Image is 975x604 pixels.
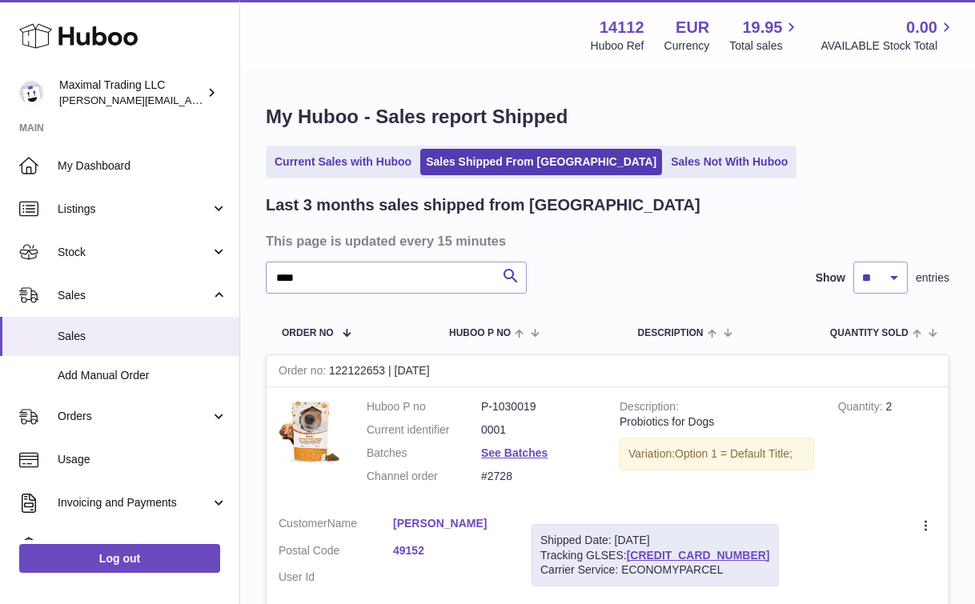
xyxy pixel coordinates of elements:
[58,409,211,424] span: Orders
[664,38,710,54] div: Currency
[637,328,703,338] span: Description
[600,17,644,38] strong: 14112
[58,288,211,303] span: Sales
[58,245,211,260] span: Stock
[279,517,327,530] span: Customer
[816,270,845,286] label: Show
[393,516,508,531] a: [PERSON_NAME]
[540,562,770,578] div: Carrier Service: ECONOMYPARCEL
[367,422,481,438] dt: Current identifier
[58,158,227,174] span: My Dashboard
[821,17,956,54] a: 0.00 AVAILABLE Stock Total
[449,328,511,338] span: Huboo P no
[58,368,227,383] span: Add Manual Order
[59,78,203,108] div: Maximal Trading LLC
[540,533,770,548] div: Shipped Date: [DATE]
[481,422,596,438] dd: 0001
[906,17,937,38] span: 0.00
[532,524,779,587] div: Tracking GLSES:
[279,399,343,463] img: ProbioticsInfographicsDesign-01.jpg
[367,469,481,484] dt: Channel order
[282,328,334,338] span: Order No
[267,355,949,387] div: 122122653 | [DATE]
[58,538,227,554] span: Cases
[19,81,43,105] img: scott@scottkanacher.com
[481,399,596,414] dd: P-1030019
[266,232,945,250] h3: This page is updated every 15 minutes
[830,328,909,338] span: Quantity Sold
[665,149,793,175] a: Sales Not With Huboo
[676,17,709,38] strong: EUR
[279,570,393,585] dt: User Id
[916,270,949,286] span: entries
[279,543,393,562] dt: Postal Code
[821,38,956,54] span: AVAILABLE Stock Total
[269,149,417,175] a: Current Sales with Huboo
[729,17,800,54] a: 19.95 Total sales
[393,543,508,558] a: 49152
[266,194,700,216] h2: Last 3 months sales shipped from [GEOGRAPHIC_DATA]
[481,469,596,484] dd: #2728
[826,387,949,504] td: 2
[58,202,211,217] span: Listings
[58,452,227,467] span: Usage
[742,17,782,38] span: 19.95
[279,516,393,535] dt: Name
[367,446,481,461] dt: Batches
[620,400,679,417] strong: Description
[620,414,814,430] div: Probiotics for Dogs
[279,364,329,381] strong: Order no
[627,549,770,562] a: [CREDIT_CARD_NUMBER]
[729,38,800,54] span: Total sales
[481,446,548,459] a: See Batches
[58,329,227,344] span: Sales
[58,495,211,510] span: Invoicing and Payments
[591,38,644,54] div: Huboo Ref
[675,447,792,460] span: Option 1 = Default Title;
[420,149,662,175] a: Sales Shipped From [GEOGRAPHIC_DATA]
[838,400,886,417] strong: Quantity
[59,94,321,106] span: [PERSON_NAME][EMAIL_ADDRESS][DOMAIN_NAME]
[367,399,481,414] dt: Huboo P no
[620,438,814,470] div: Variation:
[266,104,949,130] h1: My Huboo - Sales report Shipped
[19,544,220,573] a: Log out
